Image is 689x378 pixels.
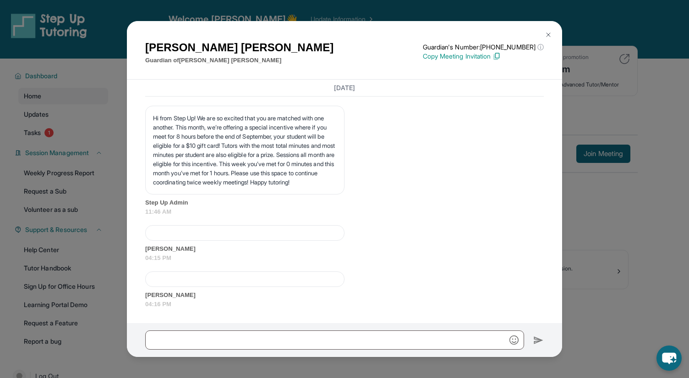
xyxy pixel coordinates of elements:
p: Copy Meeting Invitation [423,52,544,61]
span: [PERSON_NAME] [145,291,544,300]
span: ⓘ [537,43,544,52]
p: Hi from Step Up! We are so excited that you are matched with one another. This month, we’re offer... [153,113,337,187]
span: Step Up Admin [145,198,544,207]
img: Copy Icon [492,52,501,60]
span: 11:46 AM [145,207,544,216]
img: Close Icon [545,31,552,38]
span: 04:15 PM [145,254,544,263]
h1: [PERSON_NAME] [PERSON_NAME] [145,39,334,56]
button: chat-button [656,346,682,371]
img: Send icon [533,335,544,346]
span: [PERSON_NAME] [145,244,544,254]
span: 04:16 PM [145,300,544,309]
img: Emoji [509,335,519,345]
p: Guardian's Number: [PHONE_NUMBER] [423,43,544,52]
p: Guardian of [PERSON_NAME] [PERSON_NAME] [145,56,334,65]
h3: [DATE] [145,83,544,92]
